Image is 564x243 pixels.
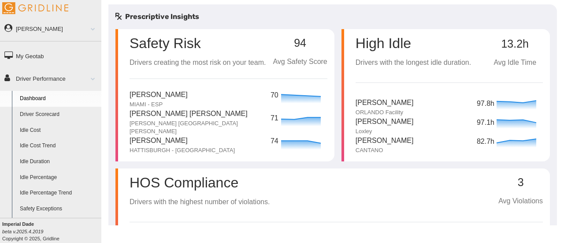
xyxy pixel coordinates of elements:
h5: Prescriptive Insights [115,11,199,22]
a: Idle Cost [16,123,101,138]
p: Loxley [356,127,414,135]
p: 71 [271,113,279,124]
p: [PERSON_NAME] [356,116,414,127]
p: HOS Compliance [130,176,270,190]
p: ORLANDO Facility [356,108,414,116]
p: 97.8h [477,98,494,116]
a: Idle Cost Trend [16,138,101,154]
p: 70 [271,90,279,101]
i: beta v.2025.4.2019 [2,229,43,234]
a: Idle Duration [16,154,101,170]
a: Idle Percentage Trend [16,185,101,201]
p: Safety Risk [130,36,266,50]
p: 94 [273,37,327,49]
p: 13.2h [487,38,543,50]
p: Avg Idle Time [487,57,543,68]
b: Imperial Dade [2,221,34,227]
p: Drivers with the highest number of violations. [130,197,270,208]
p: HATTISBURGH - [GEOGRAPHIC_DATA] [130,146,235,154]
p: 82.7h [477,136,494,154]
img: Gridline [2,2,68,14]
p: [PERSON_NAME] [PERSON_NAME] [130,108,263,120]
p: [PERSON_NAME] [356,135,414,146]
p: [PERSON_NAME] [130,135,235,146]
p: Avg Safety Score [273,56,327,67]
p: [PERSON_NAME] [GEOGRAPHIC_DATA][PERSON_NAME] [130,120,263,135]
a: Safety Exception Trend [16,217,101,232]
p: Drivers with the longest idle duration. [356,57,471,68]
p: [PERSON_NAME] [356,97,414,108]
p: Drivers creating the most risk on your team. [130,57,266,68]
a: Dashboard [16,91,101,107]
p: 74 [271,136,279,147]
p: Avg Violations [498,196,543,207]
a: Safety Exceptions [16,201,101,217]
p: 97.1h [477,117,494,135]
p: High Idle [356,36,471,50]
div: Copyright © 2025, Gridline [2,221,101,242]
a: Driver Scorecard [16,107,101,123]
p: [PERSON_NAME] [130,90,188,101]
p: 3 [498,176,543,189]
a: Idle Percentage [16,170,101,186]
p: MIAMI - ESP [130,101,188,108]
p: CANTANO [356,146,414,154]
